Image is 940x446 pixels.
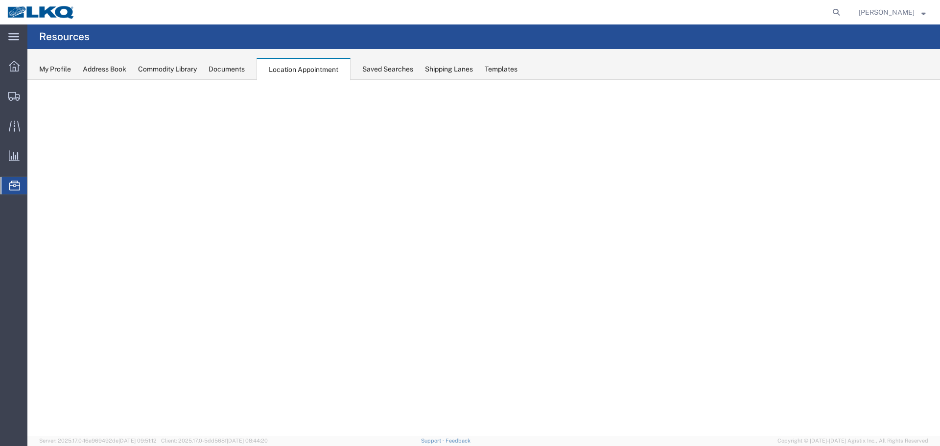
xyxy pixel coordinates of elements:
button: [PERSON_NAME] [858,6,926,18]
div: Documents [209,64,245,74]
div: Templates [485,64,517,74]
h4: Resources [39,24,90,49]
span: Copyright © [DATE]-[DATE] Agistix Inc., All Rights Reserved [777,437,928,445]
div: Location Appointment [257,58,351,80]
iframe: FS Legacy Container [27,80,940,436]
span: Client: 2025.17.0-5dd568f [161,438,268,444]
img: logo [7,5,75,20]
div: Address Book [83,64,126,74]
span: William Haney [859,7,915,18]
span: [DATE] 09:51:12 [118,438,157,444]
a: Feedback [446,438,470,444]
div: My Profile [39,64,71,74]
span: [DATE] 08:44:20 [227,438,268,444]
a: Support [421,438,446,444]
div: Saved Searches [362,64,413,74]
span: Server: 2025.17.0-16a969492de [39,438,157,444]
div: Shipping Lanes [425,64,473,74]
div: Commodity Library [138,64,197,74]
